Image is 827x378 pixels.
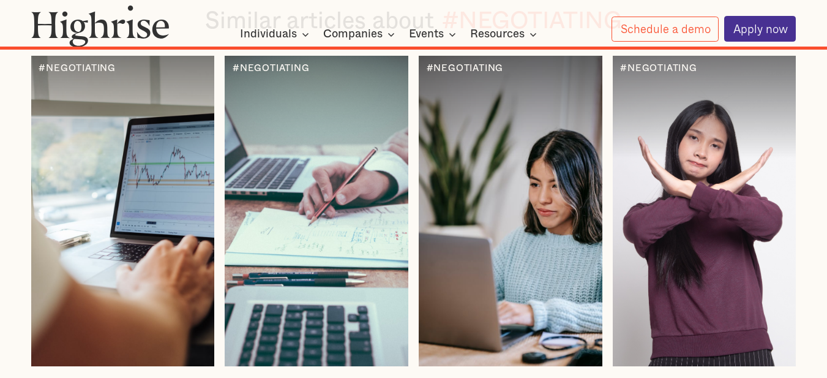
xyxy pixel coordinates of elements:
[427,64,504,74] div: #NEGOTIATING
[31,5,170,47] img: Highrise logo
[233,64,310,74] div: #NEGOTIATING
[409,27,460,42] div: Events
[620,64,697,74] div: #NEGOTIATING
[409,27,444,42] div: Events
[470,27,541,42] div: Resources
[724,16,796,42] a: Apply now
[39,64,116,74] div: #NEGOTIATING
[240,27,313,42] div: Individuals
[612,17,719,42] a: Schedule a demo
[323,27,383,42] div: Companies
[323,27,399,42] div: Companies
[240,27,297,42] div: Individuals
[470,27,525,42] div: Resources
